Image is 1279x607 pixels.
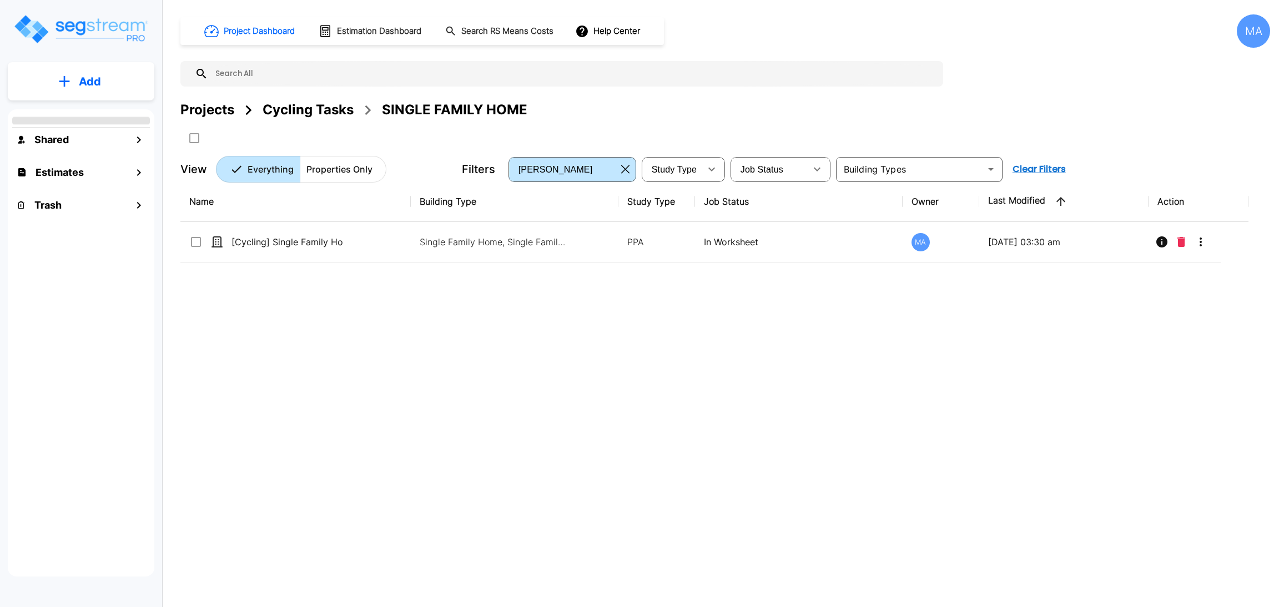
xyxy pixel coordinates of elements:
[200,19,301,43] button: Project Dashboard
[180,100,234,120] div: Projects
[314,19,427,43] button: Estimation Dashboard
[1190,231,1212,253] button: More-Options
[979,181,1148,222] th: Last Modified
[183,127,205,149] button: SelectAll
[903,181,979,222] th: Owner
[79,73,101,90] p: Add
[300,156,386,183] button: Properties Only
[180,181,411,222] th: Name
[1173,231,1190,253] button: Delete
[8,65,154,98] button: Add
[382,100,527,120] div: SINGLE FAMILY HOME
[704,235,894,249] p: In Worksheet
[248,163,294,176] p: Everything
[411,181,618,222] th: Building Type
[306,163,372,176] p: Properties Only
[34,198,62,213] h1: Trash
[695,181,903,222] th: Job Status
[652,165,697,174] span: Study Type
[1237,14,1270,48] div: MA
[573,21,644,42] button: Help Center
[511,154,617,185] div: Select
[441,21,560,42] button: Search RS Means Costs
[1149,181,1248,222] th: Action
[36,165,84,180] h1: Estimates
[839,161,981,177] input: Building Types
[216,156,386,183] div: Platform
[216,156,300,183] button: Everything
[180,161,207,178] p: View
[988,235,1139,249] p: [DATE] 03:30 am
[733,154,806,185] div: Select
[231,235,343,249] p: [Cycling] Single Family Home - 082525
[263,100,354,120] div: Cycling Tasks
[34,132,69,147] h1: Shared
[618,181,695,222] th: Study Type
[420,235,570,249] p: Single Family Home, Single Family Home Site
[462,161,495,178] p: Filters
[627,235,686,249] p: PPA
[1008,158,1070,180] button: Clear Filters
[208,61,938,87] input: Search All
[337,25,421,38] h1: Estimation Dashboard
[912,233,930,251] div: MA
[13,13,149,45] img: Logo
[1151,231,1173,253] button: Info
[741,165,783,174] span: Job Status
[461,25,553,38] h1: Search RS Means Costs
[983,161,999,177] button: Open
[224,25,295,38] h1: Project Dashboard
[644,154,701,185] div: Select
